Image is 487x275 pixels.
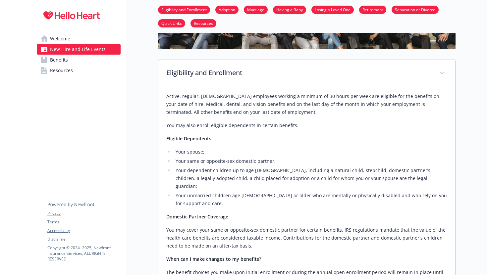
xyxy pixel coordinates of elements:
[158,60,455,87] div: Eligibility and Enrollment
[50,65,73,76] span: Resources
[47,210,120,216] a: Privacy
[37,33,121,44] a: Welcome
[166,135,211,142] strong: Eligible Dependents
[47,236,120,242] a: Disclaimer
[311,6,354,13] a: Losing a Loved One
[166,213,228,220] strong: Domestic Partner Coverage
[190,20,216,26] a: Resources
[50,44,106,55] span: New Hire and Life Events
[174,157,447,165] li: Your same or opposite-sex domestic partner;
[37,65,121,76] a: Resources
[50,55,68,65] span: Benefits
[47,219,120,225] a: Terms
[166,121,447,129] p: You may also enroll eligible dependents in certain benefits.
[37,44,121,55] a: New Hire and Life Events
[166,92,447,116] p: Active, regular, [DEMOGRAPHIC_DATA] employees working a minimum of 30 hours per week are eligible...
[166,256,261,262] strong: When can I make changes to my benefits?
[166,226,447,250] p: You may cover your same or opposite-sex domestic partner for certain benefits. IRS regulations ma...
[166,68,431,78] p: Eligibility and Enrollment
[174,192,447,207] li: Your unmarried children age [DEMOGRAPHIC_DATA] or older who are mentally or physically disabled a...
[392,6,439,13] a: Separation or Divorce
[359,6,386,13] a: Retirement
[244,6,268,13] a: Marriage
[37,55,121,65] a: Benefits
[47,245,120,262] p: Copyright © 2024 - 2025 , Newfront Insurance Services, ALL RIGHTS RESERVED
[158,6,210,13] a: Eligibility and Enrollment
[174,166,447,190] li: Your dependent children up to age [DEMOGRAPHIC_DATA], including a natural child, stepchild, domes...
[158,20,185,26] a: Quick Links
[174,148,447,156] li: Your spouse;
[273,6,306,13] a: Having a Baby
[215,6,239,13] a: Adoption
[50,33,70,44] span: Welcome
[47,228,120,234] a: Accessibility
